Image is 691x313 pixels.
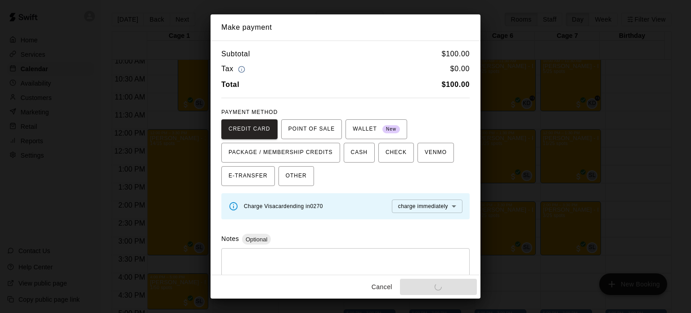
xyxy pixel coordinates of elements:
[221,143,340,163] button: PACKAGE / MEMBERSHIP CREDITS
[244,203,323,209] span: Charge Visa card ending in 0270
[442,48,470,60] h6: $ 100.00
[281,119,342,139] button: POINT OF SALE
[425,145,447,160] span: VENMO
[288,122,335,136] span: POINT OF SALE
[221,48,250,60] h6: Subtotal
[229,145,333,160] span: PACKAGE / MEMBERSHIP CREDITS
[221,81,239,88] b: Total
[417,143,454,163] button: VENMO
[368,279,396,295] button: Cancel
[286,169,307,183] span: OTHER
[353,122,400,136] span: WALLET
[221,109,278,115] span: PAYMENT METHOD
[278,166,314,186] button: OTHER
[450,63,470,75] h6: $ 0.00
[398,203,448,209] span: charge immediately
[442,81,470,88] b: $ 100.00
[386,145,407,160] span: CHECK
[221,166,275,186] button: E-TRANSFER
[211,14,480,41] h2: Make payment
[345,119,407,139] button: WALLET New
[221,119,278,139] button: CREDIT CARD
[351,145,368,160] span: CASH
[229,122,270,136] span: CREDIT CARD
[242,236,271,243] span: Optional
[378,143,414,163] button: CHECK
[221,63,247,75] h6: Tax
[221,235,239,242] label: Notes
[344,143,375,163] button: CASH
[382,123,400,136] span: New
[229,169,268,183] span: E-TRANSFER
